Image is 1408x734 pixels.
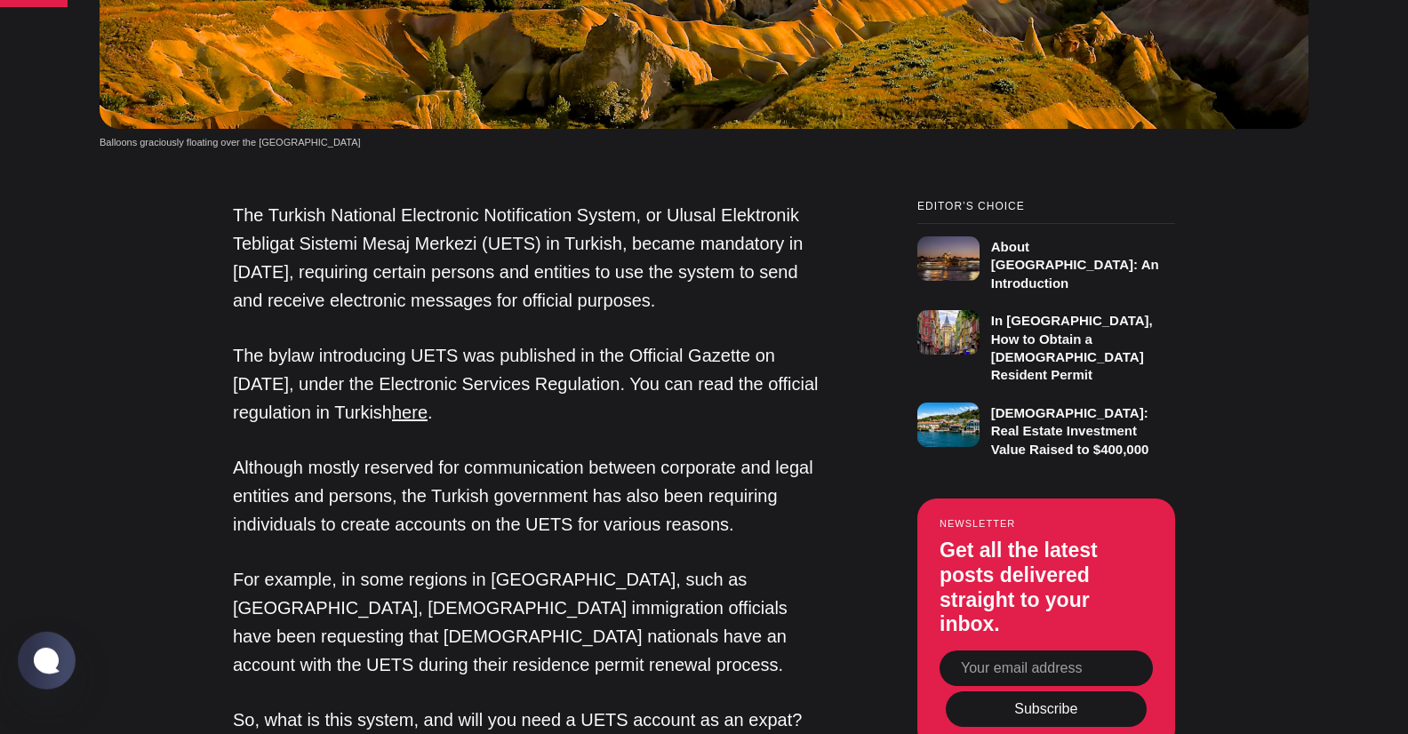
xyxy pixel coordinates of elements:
small: Newsletter [940,518,1153,529]
p: The bylaw introducing UETS was published in the Official Gazette on [DATE], under the Electronic ... [233,341,828,427]
small: Editor’s Choice [917,201,1175,212]
p: So, what is this system, and will you need a UETS account as an expat? [233,706,828,734]
h3: [DEMOGRAPHIC_DATA]: Real Estate Investment Value Raised to $400,000 [991,405,1149,457]
span: Balloons graciously floating over the [GEOGRAPHIC_DATA] [100,137,361,148]
button: Subscribe [946,691,1147,727]
a: here [392,403,428,422]
input: Your email address [940,650,1153,686]
h3: Get all the latest posts delivered straight to your inbox. [940,539,1153,636]
a: In [GEOGRAPHIC_DATA], How to Obtain a [DEMOGRAPHIC_DATA] Resident Permit [917,303,1175,384]
h3: About [GEOGRAPHIC_DATA]: An Introduction [991,239,1159,291]
a: [DEMOGRAPHIC_DATA]: Real Estate Investment Value Raised to $400,000 [917,395,1175,459]
h3: In [GEOGRAPHIC_DATA], How to Obtain a [DEMOGRAPHIC_DATA] Resident Permit [991,313,1153,382]
a: About [GEOGRAPHIC_DATA]: An Introduction [917,223,1175,292]
p: For example, in some regions in [GEOGRAPHIC_DATA], such as [GEOGRAPHIC_DATA], [DEMOGRAPHIC_DATA] ... [233,565,828,679]
p: Although mostly reserved for communication between corporate and legal entities and persons, the ... [233,453,828,539]
p: The Turkish National Electronic Notification System, or Ulusal Elektronik Tebligat Sistemi Mesaj ... [233,201,828,315]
